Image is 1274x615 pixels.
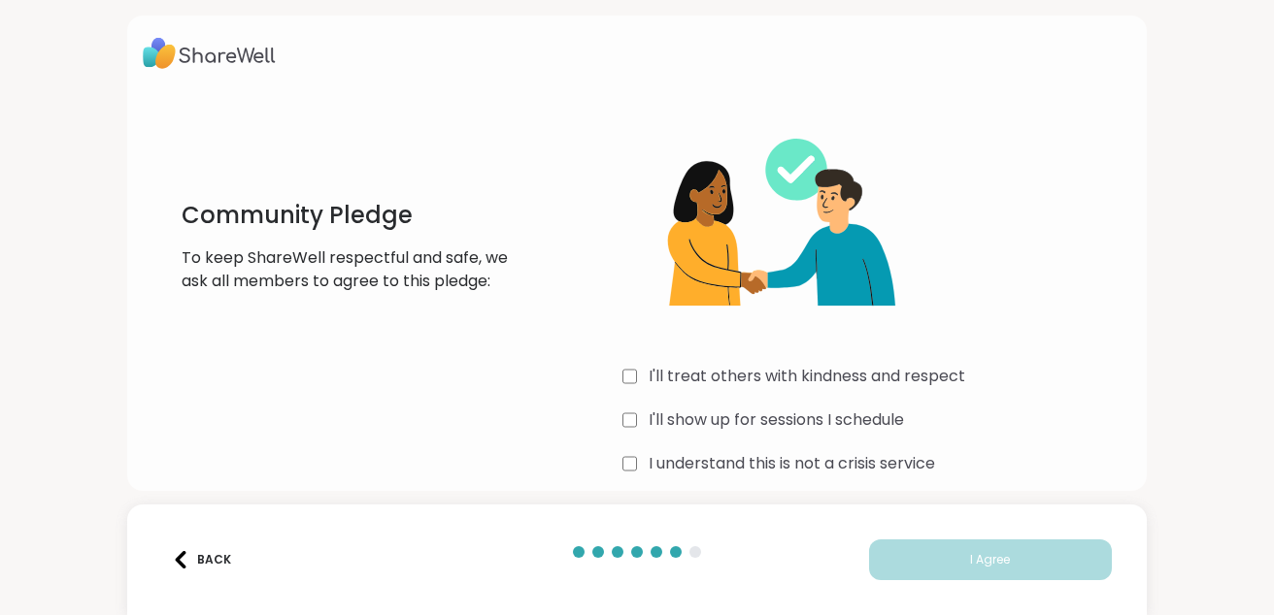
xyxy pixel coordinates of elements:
[869,539,1112,580] button: I Agree
[172,551,231,568] div: Back
[162,539,240,580] button: Back
[182,246,520,293] p: To keep ShareWell respectful and safe, we ask all members to agree to this pledge:
[649,365,965,388] label: I'll treat others with kindness and respect
[143,31,276,76] img: ShareWell Logo
[649,452,935,475] label: I understand this is not a crisis service
[649,408,904,432] label: I'll show up for sessions I schedule
[182,200,520,231] h1: Community Pledge
[970,551,1010,568] span: I Agree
